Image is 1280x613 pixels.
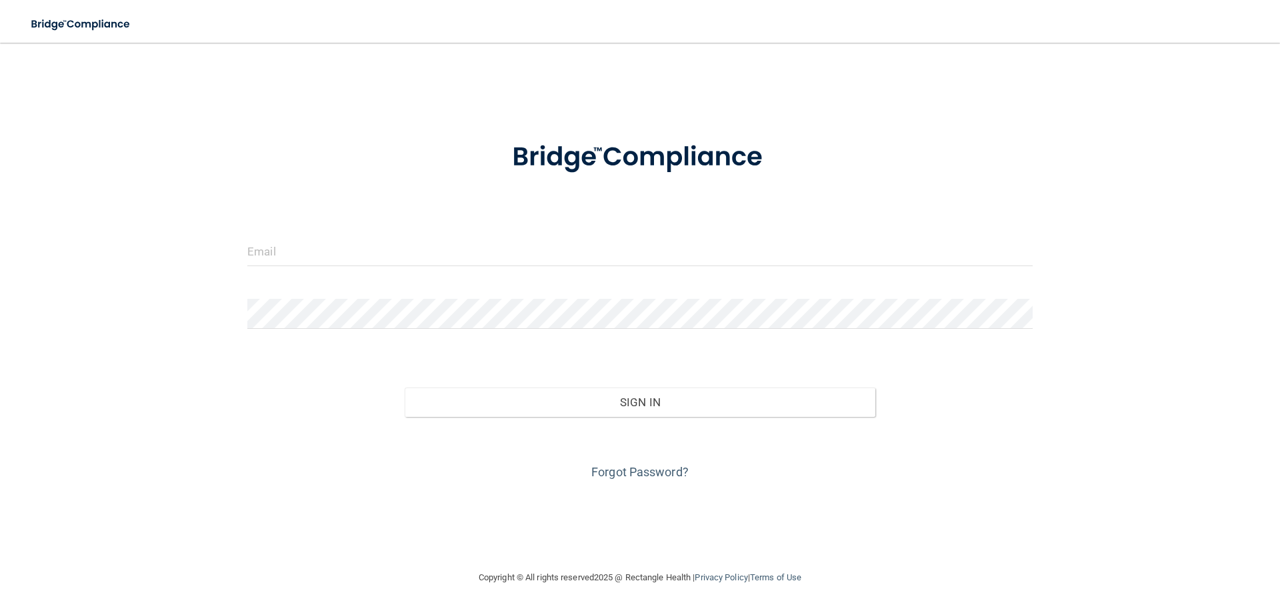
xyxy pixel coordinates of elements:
[591,465,689,479] a: Forgot Password?
[397,556,883,599] div: Copyright © All rights reserved 2025 @ Rectangle Health | |
[750,572,801,582] a: Terms of Use
[695,572,747,582] a: Privacy Policy
[485,123,795,192] img: bridge_compliance_login_screen.278c3ca4.svg
[247,236,1033,266] input: Email
[405,388,876,417] button: Sign In
[20,11,143,38] img: bridge_compliance_login_screen.278c3ca4.svg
